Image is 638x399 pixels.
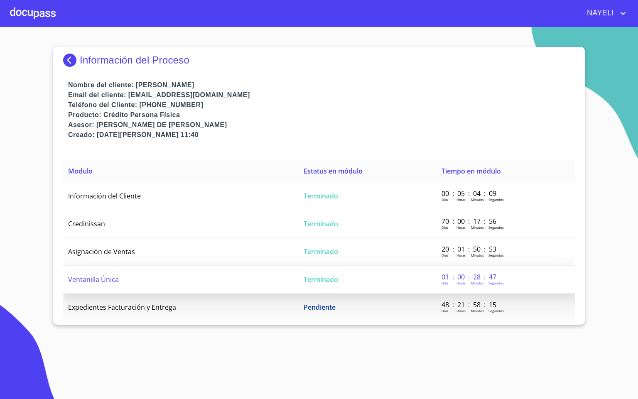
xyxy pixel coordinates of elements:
p: Segundos [488,253,504,257]
p: Horas [456,253,466,257]
span: Pendiente [304,303,336,312]
p: 00 : 05 : 04 : 09 [442,189,498,198]
span: Información del Cliente [68,191,141,201]
p: Horas [456,281,466,285]
p: Teléfono del Cliente: [PHONE_NUMBER] [68,100,575,110]
p: Minutos [471,197,484,202]
span: Tiempo en módulo [442,166,501,176]
p: Dias [442,253,448,257]
p: Segundos [488,197,504,202]
p: Segundos [488,225,504,230]
p: Asesor: [PERSON_NAME] DE [PERSON_NAME] [68,120,575,130]
span: Expedientes Facturación y Entrega [68,303,176,312]
div: Información del Proceso [63,54,575,67]
p: Producto: Crédito Persona Física [68,110,575,120]
span: Credinissan [68,219,105,228]
span: Asignación de Ventas [68,247,135,256]
span: NAYELI [581,7,618,20]
button: account of current user [581,7,628,20]
p: Información del Proceso [80,54,189,66]
p: Email del cliente: [EMAIL_ADDRESS][DOMAIN_NAME] [68,90,575,100]
span: Terminado [304,247,338,256]
p: Minutos [471,308,484,313]
p: Horas [456,225,466,230]
p: Horas [456,308,466,313]
span: Terminado [304,191,338,201]
p: Dias [442,308,448,313]
p: Dias [442,197,448,202]
p: Segundos [488,281,504,285]
p: Nombre del cliente: [PERSON_NAME] [68,80,575,90]
span: Modulo [68,166,93,176]
p: 70 : 00 : 17 : 56 [442,217,498,226]
p: Minutos [471,281,484,285]
p: 48 : 21 : 58 : 15 [442,300,498,309]
p: Dias [442,225,448,230]
span: Ventanilla Única [68,275,119,284]
p: Minutos [471,225,484,230]
p: Dias [442,281,448,285]
span: Terminado [304,219,338,228]
p: Horas [456,197,466,202]
p: Segundos [488,308,504,313]
img: Docupass spot blue [63,54,80,67]
p: 20 : 01 : 50 : 53 [442,245,498,254]
span: Terminado [304,275,338,284]
p: Minutos [471,253,484,257]
p: Creado: [DATE][PERSON_NAME] 11:40 [68,130,575,140]
span: Estatus en módulo [304,166,363,176]
p: 01 : 00 : 28 : 47 [442,272,498,282]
